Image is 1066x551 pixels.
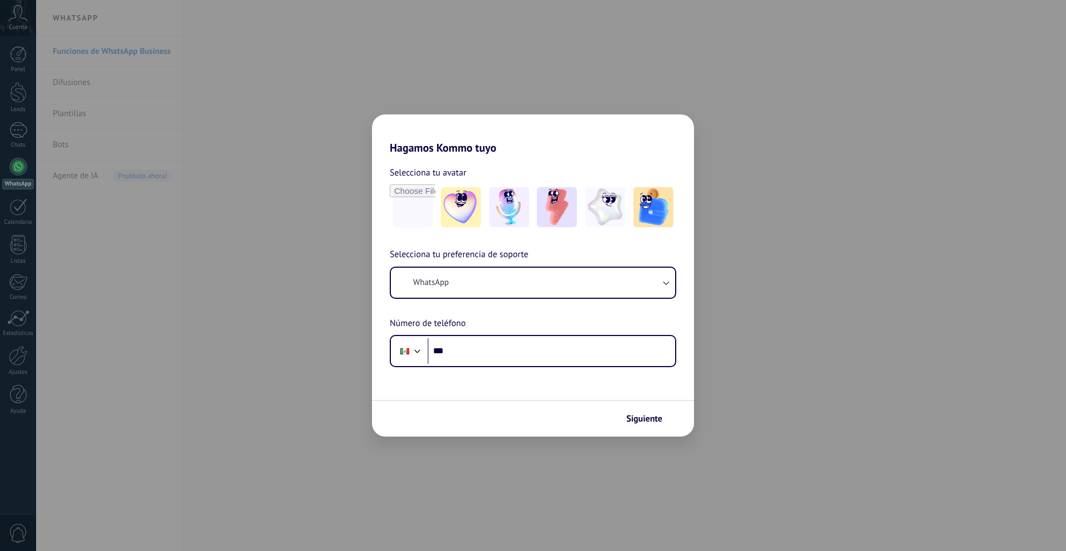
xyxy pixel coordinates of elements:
img: -4.jpeg [585,187,625,227]
span: Selecciona tu preferencia de soporte [390,248,529,262]
span: Selecciona tu avatar [390,166,466,180]
img: -1.jpeg [441,187,481,227]
span: Siguiente [626,415,662,423]
img: -3.jpeg [537,187,577,227]
span: Número de teléfono [390,317,466,331]
h2: Hagamos Kommo tuyo [372,114,694,154]
button: WhatsApp [391,268,675,298]
img: -2.jpeg [489,187,529,227]
img: -5.jpeg [633,187,673,227]
span: WhatsApp [413,277,449,288]
button: Siguiente [621,409,677,428]
div: Mexico: + 52 [394,339,415,363]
